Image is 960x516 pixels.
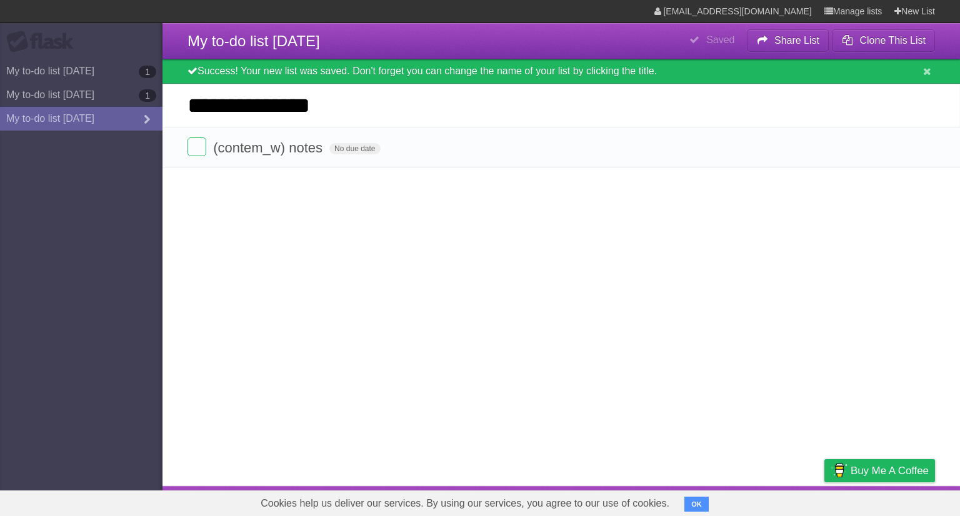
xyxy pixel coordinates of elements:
[699,489,750,513] a: Developers
[684,497,709,512] button: OK
[859,35,926,46] b: Clone This List
[832,29,935,52] button: Clone This List
[774,35,819,46] b: Share List
[162,59,960,84] div: Success! Your new list was saved. Don't forget you can change the name of your list by clicking t...
[824,459,935,482] a: Buy me a coffee
[187,32,320,49] span: My to-do list [DATE]
[808,489,841,513] a: Privacy
[766,489,793,513] a: Terms
[139,66,156,78] b: 1
[187,137,206,156] label: Done
[329,143,380,154] span: No due date
[831,460,847,481] img: Buy me a coffee
[856,489,935,513] a: Suggest a feature
[6,31,81,53] div: Flask
[706,34,734,45] b: Saved
[851,460,929,482] span: Buy me a coffee
[248,491,682,516] span: Cookies help us deliver our services. By using our services, you agree to our use of cookies.
[213,140,326,156] span: (contem_w) notes
[747,29,829,52] button: Share List
[139,89,156,102] b: 1
[658,489,684,513] a: About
